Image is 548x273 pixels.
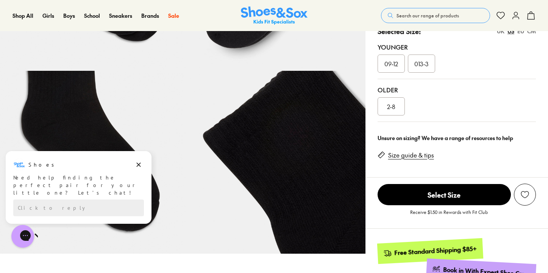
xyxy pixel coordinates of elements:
div: EU [517,27,524,35]
span: 013-3 [414,59,428,68]
span: Select Size [378,184,511,205]
div: Free Standard Shipping $85+ [394,245,477,257]
img: Shoes logo [13,9,25,21]
img: 7-540584_1 [183,71,365,253]
span: Shop All [12,12,33,19]
a: Size guide & tips [388,151,434,159]
div: UK [497,27,504,35]
p: Receive $1.50 in Rewards with Fit Club [410,209,488,222]
div: US [507,27,514,35]
span: Brands [141,12,159,19]
span: Girls [42,12,54,19]
span: Sale [168,12,179,19]
span: Search our range of products [397,12,459,19]
div: CM [527,27,536,35]
a: Shop All [12,12,33,20]
span: 2-8 [387,102,395,111]
iframe: Gorgias live chat messenger [8,222,38,250]
div: Campaign message [6,1,151,74]
div: Reply to the campaigns [13,50,144,66]
a: Sale [168,12,179,20]
h3: Shoes [28,11,58,19]
p: Selected Size: [378,26,421,36]
button: Search our range of products [381,8,490,23]
a: Brands [141,12,159,20]
div: Older [378,85,536,94]
button: Select Size [378,184,511,206]
a: Boys [63,12,75,20]
a: Girls [42,12,54,20]
span: Boys [63,12,75,19]
img: SNS_Logo_Responsive.svg [241,6,308,25]
button: Add to Wishlist [514,184,536,206]
a: Shoes & Sox [241,6,308,25]
div: Younger [378,42,536,51]
div: Need help finding the perfect pair for your little one? Let’s chat! [13,24,144,47]
span: School [84,12,100,19]
a: School [84,12,100,20]
span: Sneakers [109,12,132,19]
div: Unsure on sizing? We have a range of resources to help [378,134,536,142]
button: Dismiss campaign [133,9,144,20]
div: Message from Shoes. Need help finding the perfect pair for your little one? Let’s chat! [6,9,151,47]
a: Sneakers [109,12,132,20]
span: 09-12 [384,59,398,68]
a: Free Standard Shipping $85+ [377,238,483,264]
